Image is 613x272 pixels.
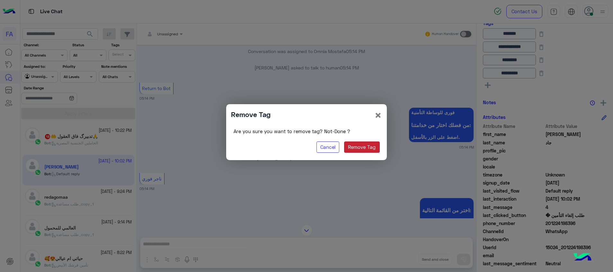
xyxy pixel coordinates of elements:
span: × [374,108,382,122]
button: Close [374,109,382,121]
button: Remove Tag [344,141,380,153]
img: hulul-logo.png [571,246,594,269]
h4: Remove Tag [231,109,271,120]
button: Cancel [316,141,340,153]
h6: Are you sure you want to remove tag? Not-Done ? [234,128,380,134]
